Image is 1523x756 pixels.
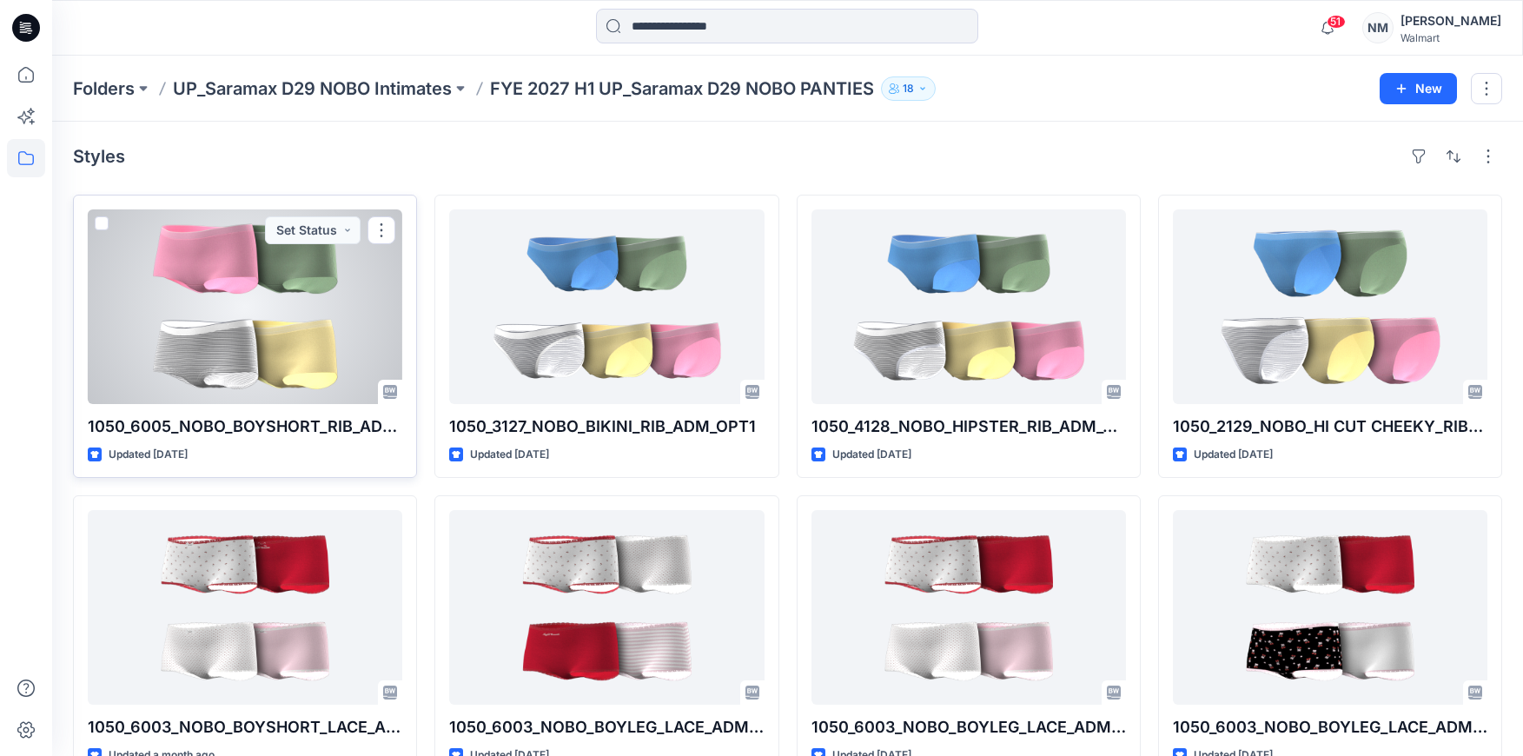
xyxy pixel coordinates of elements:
[832,446,911,464] p: Updated [DATE]
[903,79,914,98] p: 18
[449,715,764,739] p: 1050_6003_NOBO_BOYLEG_LACE_ADM_OPT1_EMB-REVISED
[1400,31,1501,44] div: Walmart
[881,76,936,101] button: 18
[1173,715,1487,739] p: 1050_6003_NOBO_BOYLEG_LACE_ADM_OPT2-REVISED
[173,76,452,101] a: UP_Saramax D29 NOBO Intimates
[1380,73,1457,104] button: New
[88,510,402,705] a: 1050_6003_NOBO_BOYSHORT_LACE_ADM_OPT1_EMB UPDATED
[88,209,402,404] a: 1050_6005_NOBO_BOYSHORT_RIB_ADM_OPT1
[470,446,549,464] p: Updated [DATE]
[811,414,1126,439] p: 1050_4128_NOBO_HIPSTER_RIB_ADM_OPT1
[73,146,125,167] h4: Styles
[490,76,874,101] p: FYE 2027 H1 UP_Saramax D29 NOBO PANTIES
[1400,10,1501,31] div: [PERSON_NAME]
[449,414,764,439] p: 1050_3127_NOBO_BIKINI_RIB_ADM_OPT1
[109,446,188,464] p: Updated [DATE]
[1194,446,1273,464] p: Updated [DATE]
[1173,510,1487,705] a: 1050_6003_NOBO_BOYLEG_LACE_ADM_OPT2-REVISED
[1173,414,1487,439] p: 1050_2129_NOBO_HI CUT CHEEKY_RIB_ADM_OPT1
[88,414,402,439] p: 1050_6005_NOBO_BOYSHORT_RIB_ADM_OPT1
[88,715,402,739] p: 1050_6003_NOBO_BOYSHORT_LACE_ADM_OPT1_EMB UPDATED
[811,209,1126,404] a: 1050_4128_NOBO_HIPSTER_RIB_ADM_OPT1
[449,209,764,404] a: 1050_3127_NOBO_BIKINI_RIB_ADM_OPT1
[73,76,135,101] a: Folders
[1173,209,1487,404] a: 1050_2129_NOBO_HI CUT CHEEKY_RIB_ADM_OPT1
[811,510,1126,705] a: 1050_6003_NOBO_BOYLEG_LACE_ADM_OPT1-REVISED
[1362,12,1394,43] div: NM
[1327,15,1346,29] span: 51
[811,715,1126,739] p: 1050_6003_NOBO_BOYLEG_LACE_ADM_OPT1-REVISED
[449,510,764,705] a: 1050_6003_NOBO_BOYLEG_LACE_ADM_OPT1_EMB-REVISED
